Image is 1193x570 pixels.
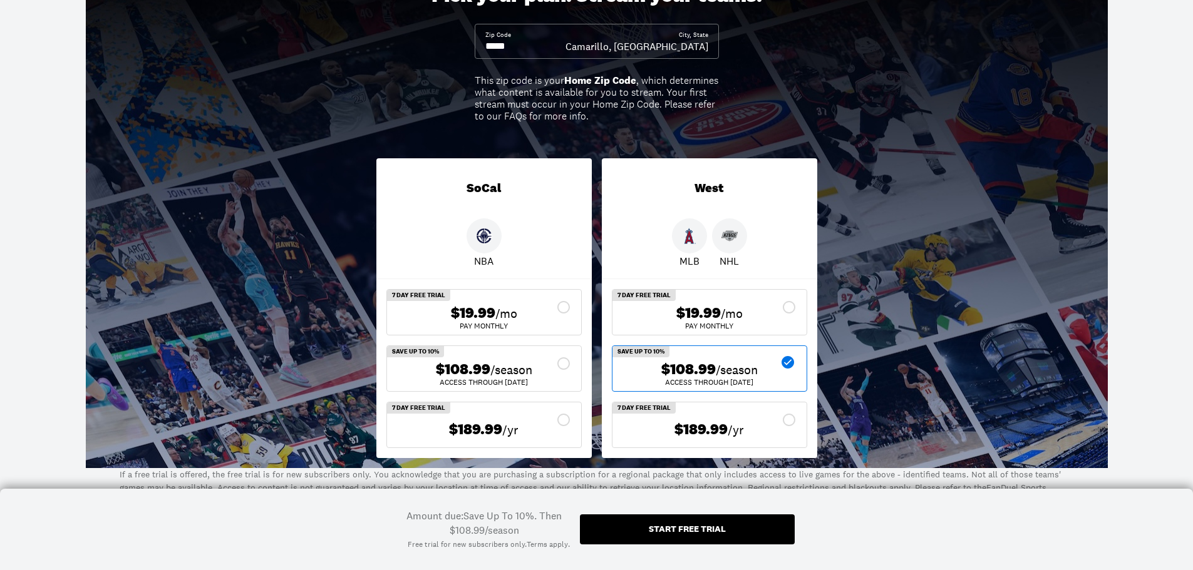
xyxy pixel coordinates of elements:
span: /season [490,361,532,379]
div: This zip code is your , which determines what content is available for you to stream. Your first ... [475,74,719,123]
p: If a free trial is offered, the free trial is for new subscribers only. You acknowledge that you ... [120,468,1074,507]
span: $108.99 [661,360,716,379]
div: Save Up To 10% [612,346,669,357]
p: NHL [720,253,739,268]
img: Kings [721,228,738,244]
div: Pay Monthly [622,322,797,330]
a: Terms apply [527,539,568,550]
div: ACCESS THROUGH [DATE] [397,379,571,386]
div: Pay Monthly [397,322,571,330]
div: ACCESS THROUGH [DATE] [622,379,797,386]
div: SoCal [376,158,592,218]
div: Amount due: Save Up To 10%. Then $108.99/season [399,509,570,537]
div: West [602,158,817,218]
div: City, State [679,31,708,39]
div: Start free trial [649,524,726,533]
span: /mo [495,305,517,322]
img: Clippers [476,228,492,244]
span: /yr [728,421,744,439]
span: $19.99 [676,304,721,322]
span: $19.99 [451,304,495,322]
img: Angels [681,228,698,244]
p: MLB [679,253,700,268]
span: /season [716,361,758,379]
div: 7 Day Free Trial [387,290,450,301]
div: Zip Code [485,31,511,39]
span: $108.99 [436,360,490,379]
p: NBA [474,253,493,268]
b: Home Zip Code [564,74,636,87]
span: /yr [502,421,519,439]
div: Save Up To 10% [387,346,444,357]
div: Free trial for new subscribers only. . [408,539,570,550]
span: /mo [721,305,743,322]
div: 7 Day Free Trial [612,402,676,414]
div: 7 Day Free Trial [387,402,450,414]
span: $189.99 [674,420,728,439]
span: $189.99 [449,420,502,439]
div: 7 Day Free Trial [612,290,676,301]
div: Camarillo, [GEOGRAPHIC_DATA] [566,39,708,53]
